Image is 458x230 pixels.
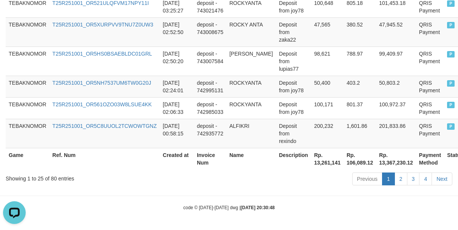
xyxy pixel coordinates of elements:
[416,97,444,119] td: QRIS Payment
[343,17,376,47] td: 380.52
[382,172,395,185] a: 1
[343,76,376,97] td: 403.2
[226,97,276,119] td: ROCKYANTA
[160,76,194,97] td: [DATE] 02:24:01
[3,3,26,26] button: Open LiveChat chat widget
[311,119,343,148] td: 200,232
[160,17,194,47] td: [DATE] 02:52:50
[395,172,407,185] a: 2
[407,172,420,185] a: 3
[194,148,226,169] th: Invoice Num
[376,97,416,119] td: 100,972.37
[226,47,276,76] td: [PERSON_NAME]
[53,123,157,129] a: T25R251001_OR5C8UUOL2TCWOWTGNZ
[376,47,416,76] td: 99,409.97
[311,76,343,97] td: 50,400
[160,119,194,148] td: [DATE] 00:58:15
[53,22,153,28] a: T25R251001_OR5XURPVV9TNU7Z0UW3
[276,76,311,97] td: Deposit from joy78
[416,17,444,47] td: QRIS Payment
[226,76,276,97] td: ROCKYANTA
[447,80,455,87] span: PAID
[183,205,275,210] small: code © [DATE]-[DATE] dwg |
[311,47,343,76] td: 98,621
[276,119,311,148] td: Deposit from rexindo
[432,172,452,185] a: Next
[6,76,50,97] td: TEBAKNOMOR
[343,47,376,76] td: 788.97
[447,123,455,130] span: PAID
[160,97,194,119] td: [DATE] 02:06:33
[194,97,226,119] td: deposit - 742985033
[343,97,376,119] td: 801.37
[276,17,311,47] td: Deposit from zaka22
[447,22,455,28] span: PAID
[194,47,226,76] td: deposit - 743007584
[226,17,276,47] td: ROCKY ANTA
[6,47,50,76] td: TEBAKNOMOR
[376,17,416,47] td: 47,945.52
[447,51,455,57] span: PAID
[447,0,455,7] span: PAID
[419,172,432,185] a: 4
[226,148,276,169] th: Name
[447,102,455,108] span: PAID
[6,17,50,47] td: TEBAKNOMOR
[311,148,343,169] th: Rp. 13,261,141
[53,101,152,107] a: T25R251001_OR561OZO03W8LSUE4KK
[226,119,276,148] td: ALFIKRI
[376,148,416,169] th: Rp. 13,367,230.12
[194,119,226,148] td: deposit - 742935772
[241,205,275,210] strong: [DATE] 20:30:48
[416,76,444,97] td: QRIS Payment
[343,148,376,169] th: Rp. 106,089.12
[160,47,194,76] td: [DATE] 02:50:20
[311,17,343,47] td: 47,565
[311,97,343,119] td: 100,171
[376,76,416,97] td: 50,803.2
[50,148,160,169] th: Ref. Num
[416,148,444,169] th: Payment Method
[194,76,226,97] td: deposit - 742995131
[194,17,226,47] td: deposit - 743008675
[6,148,50,169] th: Game
[160,148,194,169] th: Created at
[416,47,444,76] td: QRIS Payment
[276,47,311,76] td: Deposit from lupias77
[416,119,444,148] td: QRIS Payment
[6,119,50,148] td: TEBAKNOMOR
[352,172,382,185] a: Previous
[276,97,311,119] td: Deposit from joy78
[53,80,151,86] a: T25R251001_OR5NH7537UM6TW0G20J
[53,51,152,57] a: T25R251001_OR5HS0BSAEBLDC01GRL
[6,97,50,119] td: TEBAKNOMOR
[276,148,311,169] th: Description
[6,172,185,182] div: Showing 1 to 25 of 80 entries
[376,119,416,148] td: 201,833.86
[343,119,376,148] td: 1,601.86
